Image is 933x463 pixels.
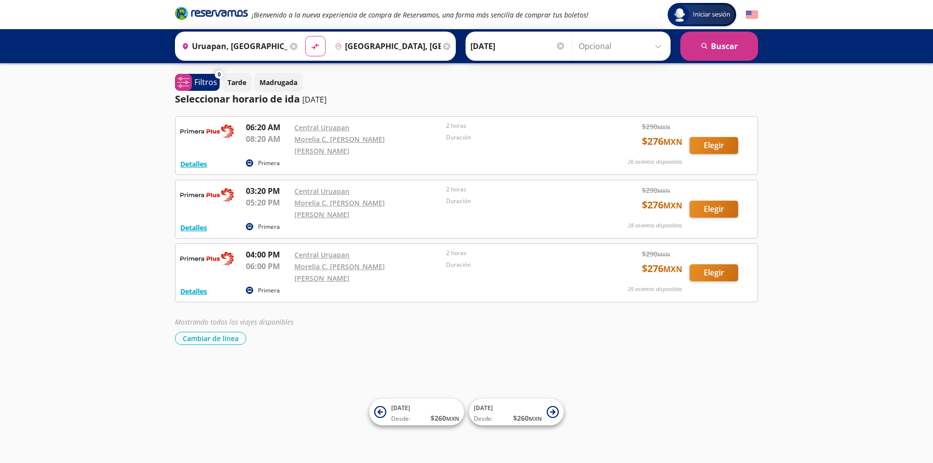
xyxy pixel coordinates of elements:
[175,74,220,91] button: 0Filtros
[175,317,294,326] em: Mostrando todos los viajes disponibles
[690,201,738,218] button: Elegir
[446,197,593,206] p: Duración
[180,249,234,268] img: RESERVAMOS
[680,32,758,61] button: Buscar
[254,73,303,92] button: Madrugada
[194,76,217,88] p: Filtros
[294,198,385,219] a: Morelia C. [PERSON_NAME] [PERSON_NAME]
[294,123,349,132] a: Central Uruapan
[642,261,682,276] span: $ 276
[391,404,410,412] span: [DATE]
[218,70,221,79] span: 0
[180,223,207,233] button: Detalles
[446,415,459,422] small: MXN
[446,260,593,269] p: Duración
[246,260,290,272] p: 06:00 PM
[689,10,734,19] span: Iniciar sesión
[175,92,300,106] p: Seleccionar horario de ida
[178,34,288,58] input: Buscar Origen
[470,34,566,58] input: Elegir Fecha
[258,159,280,168] p: Primera
[469,399,564,426] button: [DATE]Desde:$260MXN
[252,10,588,19] em: ¡Bienvenido a la nueva experiencia de compra de Reservamos, una forma más sencilla de comprar tus...
[175,332,246,345] button: Cambiar de línea
[642,121,670,132] span: $ 290
[746,9,758,21] button: English
[331,34,441,58] input: Buscar Destino
[474,414,493,423] span: Desde:
[642,185,670,195] span: $ 290
[180,159,207,169] button: Detalles
[657,251,670,258] small: MXN
[180,286,207,296] button: Detalles
[222,73,252,92] button: Tarde
[446,185,593,194] p: 2 horas
[663,137,682,147] small: MXN
[175,6,248,23] a: Brand Logo
[657,187,670,194] small: MXN
[446,133,593,142] p: Duración
[657,123,670,131] small: MXN
[246,121,290,133] p: 06:20 AM
[294,187,349,196] a: Central Uruapan
[246,197,290,208] p: 05:20 PM
[529,415,542,422] small: MXN
[259,77,297,87] p: Madrugada
[642,198,682,212] span: $ 276
[431,413,459,423] span: $ 260
[446,249,593,257] p: 2 horas
[628,285,682,293] p: 29 asientos disponibles
[246,185,290,197] p: 03:20 PM
[302,94,327,105] p: [DATE]
[663,200,682,211] small: MXN
[513,413,542,423] span: $ 260
[294,262,385,283] a: Morelia C. [PERSON_NAME] [PERSON_NAME]
[690,137,738,154] button: Elegir
[294,135,385,155] a: Morelia C. [PERSON_NAME] [PERSON_NAME]
[391,414,410,423] span: Desde:
[246,133,290,145] p: 08:20 AM
[663,264,682,274] small: MXN
[642,134,682,149] span: $ 276
[180,185,234,205] img: RESERVAMOS
[180,121,234,141] img: RESERVAMOS
[369,399,464,426] button: [DATE]Desde:$260MXN
[227,77,246,87] p: Tarde
[642,249,670,259] span: $ 290
[628,222,682,230] p: 28 asientos disponibles
[175,6,248,20] i: Brand Logo
[446,121,593,130] p: 2 horas
[294,250,349,259] a: Central Uruapan
[258,286,280,295] p: Primera
[579,34,666,58] input: Opcional
[628,158,682,166] p: 26 asientos disponibles
[258,223,280,231] p: Primera
[246,249,290,260] p: 04:00 PM
[690,264,738,281] button: Elegir
[474,404,493,412] span: [DATE]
